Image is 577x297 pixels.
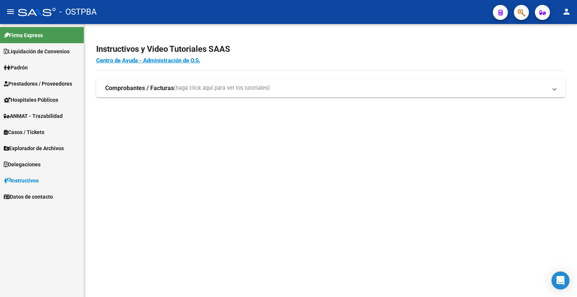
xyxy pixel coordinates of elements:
[4,128,44,136] span: Casos / Tickets
[4,160,41,169] span: Delegaciones
[4,112,63,120] span: ANMAT - Trazabilidad
[4,47,69,56] span: Liquidación de Convenios
[4,80,72,88] span: Prestadores / Proveedores
[4,63,28,72] span: Padrón
[105,84,174,92] strong: Comprobantes / Facturas
[96,57,200,64] a: Centro de Ayuda - Administración de O.S.
[6,7,15,16] mat-icon: menu
[59,4,97,20] span: - OSTPBA
[4,31,43,39] span: Firma Express
[4,96,58,104] span: Hospitales Públicos
[551,271,569,289] div: Open Intercom Messenger
[96,42,565,56] h2: Instructivos y Video Tutoriales SAAS
[96,79,565,97] mat-expansion-panel-header: Comprobantes / Facturas(haga click aquí para ver los tutoriales)
[562,7,571,16] mat-icon: person
[4,176,39,185] span: Instructivos
[174,84,270,92] span: (haga click aquí para ver los tutoriales)
[4,144,64,152] span: Explorador de Archivos
[4,193,53,201] span: Datos de contacto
